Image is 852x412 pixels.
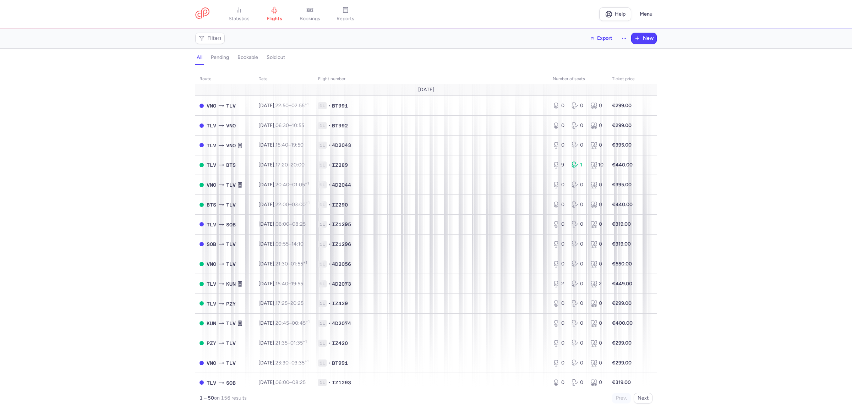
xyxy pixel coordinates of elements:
span: IZ290 [332,201,348,208]
span: Help [615,11,626,17]
span: 1L [318,102,327,109]
span: [DATE], [258,103,308,109]
strong: €299.00 [612,340,632,346]
div: 0 [590,142,603,149]
sup: +1 [305,359,308,363]
div: 2 [590,280,603,287]
th: number of seats [548,74,608,84]
th: route [195,74,254,84]
span: 1L [318,201,327,208]
span: • [328,260,331,268]
strong: €440.00 [612,202,633,208]
span: • [328,379,331,386]
span: KUN [207,319,216,327]
div: 0 [572,122,585,129]
span: • [328,320,331,327]
div: 0 [590,379,603,386]
div: 0 [572,379,585,386]
span: [DATE], [258,261,307,267]
strong: €319.00 [612,379,631,385]
div: 0 [590,102,603,109]
div: 0 [590,221,603,228]
div: 0 [572,201,585,208]
span: Export [597,35,612,41]
span: • [328,201,331,208]
time: 20:45 [275,320,289,326]
span: 4D2073 [332,280,351,287]
a: Help [599,7,631,21]
div: 2 [553,280,566,287]
a: statistics [221,6,257,22]
sup: +1 [303,260,307,265]
span: on 156 results [214,395,247,401]
button: Prev. [612,393,631,403]
span: TLV [226,240,236,248]
span: – [275,320,310,326]
button: New [632,33,656,44]
div: 0 [590,340,603,347]
span: • [328,102,331,109]
span: VNO [207,181,216,189]
strong: €395.00 [612,142,632,148]
span: – [275,182,309,188]
span: 1L [318,280,327,287]
time: 14:10 [291,241,304,247]
span: TLV [226,181,236,189]
h4: all [197,54,202,61]
div: 0 [553,300,566,307]
time: 23:30 [275,360,289,366]
div: 0 [553,102,566,109]
span: 1L [318,161,327,169]
span: 1L [318,340,327,347]
time: 00:45 [292,320,310,326]
time: 21:30 [275,261,288,267]
span: 1L [318,181,327,188]
span: – [275,103,308,109]
div: 1 [572,161,585,169]
div: 0 [572,340,585,347]
th: Ticket price [608,74,639,84]
span: [DATE], [258,300,304,306]
div: 0 [572,241,585,248]
strong: €400.00 [612,320,633,326]
span: IZ1296 [332,241,351,248]
span: – [275,142,304,148]
span: [DATE], [258,281,303,287]
span: TLV [207,161,216,169]
div: 0 [553,340,566,347]
div: 0 [590,122,603,129]
div: 0 [553,201,566,208]
span: TLV [207,280,216,288]
span: • [328,181,331,188]
strong: €299.00 [612,300,632,306]
span: TLV [226,102,236,110]
time: 17:20 [275,162,288,168]
time: 01:05 [292,182,309,188]
span: VNO [207,260,216,268]
time: 08:25 [292,221,306,227]
div: 0 [553,221,566,228]
sup: +1 [306,319,310,324]
strong: €299.00 [612,122,632,128]
span: PZY [207,339,216,347]
div: 0 [590,300,603,307]
div: 0 [553,181,566,188]
span: TLV [226,319,236,327]
span: [DATE], [258,221,306,227]
time: 10:55 [292,122,304,128]
strong: €299.00 [612,360,632,366]
button: Export [585,33,617,44]
strong: €449.00 [612,281,632,287]
button: Menu [635,7,657,21]
time: 09:55 [275,241,289,247]
div: 0 [590,359,603,367]
time: 20:00 [291,162,305,168]
span: VNO [226,122,236,130]
span: • [328,221,331,228]
span: 4D2043 [332,142,351,149]
span: • [328,161,331,169]
span: – [275,340,307,346]
a: bookings [292,6,328,22]
a: flights [257,6,292,22]
span: IZ429 [332,300,348,307]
